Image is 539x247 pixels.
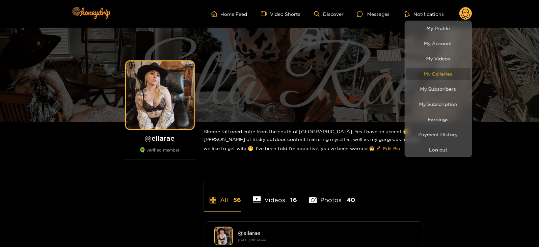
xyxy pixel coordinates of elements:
[406,129,470,140] a: Payment History
[406,37,470,49] a: My Account
[406,68,470,80] a: My Galleries
[406,53,470,64] a: My Videos
[406,144,470,156] button: Log out
[406,113,470,125] a: Earnings
[406,83,470,95] a: My Subscribers
[406,98,470,110] a: My Subscription
[406,22,470,34] a: My Profile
